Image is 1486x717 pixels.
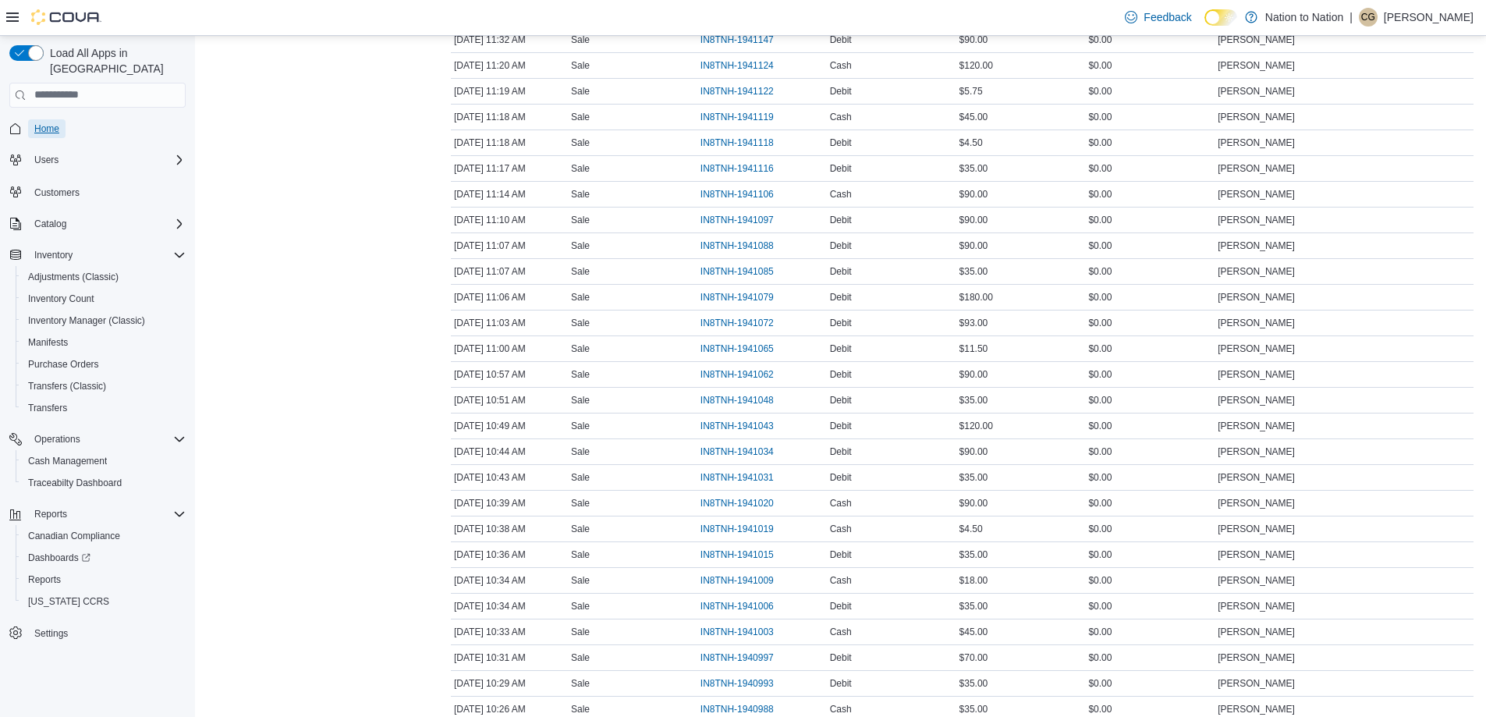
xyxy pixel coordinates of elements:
button: IN8TNH-1941006 [700,597,789,616]
span: IN8TNH-1941072 [700,317,774,329]
button: IN8TNH-1941003 [700,623,789,641]
div: $0.00 [1085,545,1215,564]
span: $90.00 [959,214,988,226]
span: Cash [830,574,852,587]
span: IN8TNH-1941043 [700,420,774,432]
div: [DATE] 11:00 AM [451,339,568,358]
img: Cova [31,9,101,25]
button: IN8TNH-1941116 [700,159,789,178]
button: Inventory Manager (Classic) [16,310,192,332]
span: IN8TNH-1941116 [700,162,774,175]
span: [PERSON_NAME] [1218,343,1295,355]
span: Dashboards [22,548,186,567]
div: [DATE] 11:07 AM [451,236,568,255]
span: Cash Management [28,455,107,467]
button: Settings [3,622,192,644]
div: [DATE] 10:36 AM [451,545,568,564]
span: $90.00 [959,188,988,201]
p: Sale [571,471,590,484]
span: [PERSON_NAME] [1218,497,1295,509]
span: Reports [22,570,186,589]
button: IN8TNH-1941079 [700,288,789,307]
span: Reports [28,505,186,524]
span: Adjustments (Classic) [28,271,119,283]
span: Inventory [34,249,73,261]
button: Users [28,151,65,169]
span: [US_STATE] CCRS [28,595,109,608]
p: Sale [571,137,590,149]
span: [PERSON_NAME] [1218,162,1295,175]
span: IN8TNH-1940988 [700,703,774,715]
span: Debit [830,600,852,612]
div: [DATE] 10:34 AM [451,571,568,590]
div: $0.00 [1085,597,1215,616]
span: [PERSON_NAME] [1218,240,1295,252]
div: $0.00 [1085,623,1215,641]
p: Sale [571,162,590,175]
button: IN8TNH-1941043 [700,417,789,435]
a: Settings [28,624,74,643]
span: [PERSON_NAME] [1218,420,1295,432]
span: $120.00 [959,59,993,72]
span: [PERSON_NAME] [1218,188,1295,201]
p: [PERSON_NAME] [1384,8,1474,27]
span: IN8TNH-1941122 [700,85,774,98]
p: Sale [571,59,590,72]
button: Reports [28,505,73,524]
p: Sale [571,214,590,226]
p: Sale [571,85,590,98]
div: $0.00 [1085,185,1215,204]
p: Sale [571,291,590,303]
button: Catalog [28,215,73,233]
span: $90.00 [959,368,988,381]
div: [DATE] 10:51 AM [451,391,568,410]
div: $0.00 [1085,236,1215,255]
span: [PERSON_NAME] [1218,600,1295,612]
p: Sale [571,548,590,561]
div: [DATE] 10:34 AM [451,597,568,616]
button: IN8TNH-1941048 [700,391,789,410]
div: [DATE] 11:19 AM [451,82,568,101]
span: Debit [830,394,852,406]
p: Sale [571,420,590,432]
span: IN8TNH-1940997 [700,651,774,664]
button: IN8TNH-1941065 [700,339,789,358]
div: $0.00 [1085,56,1215,75]
span: IN8TNH-1941034 [700,445,774,458]
span: $35.00 [959,394,988,406]
div: [DATE] 11:20 AM [451,56,568,75]
button: Canadian Compliance [16,525,192,547]
span: [PERSON_NAME] [1218,445,1295,458]
span: [PERSON_NAME] [1218,317,1295,329]
div: [DATE] 11:17 AM [451,159,568,178]
span: Debit [830,343,852,355]
span: $90.00 [959,445,988,458]
span: Debit [830,265,852,278]
div: [DATE] 11:07 AM [451,262,568,281]
span: Inventory Count [22,289,186,308]
span: [PERSON_NAME] [1218,574,1295,587]
p: Nation to Nation [1265,8,1343,27]
span: $70.00 [959,651,988,664]
div: $0.00 [1085,648,1215,667]
button: IN8TNH-1941020 [700,494,789,513]
span: Debit [830,445,852,458]
div: [DATE] 10:49 AM [451,417,568,435]
span: Customers [28,182,186,201]
button: Inventory [3,244,192,266]
p: Sale [571,368,590,381]
span: Manifests [22,333,186,352]
div: $0.00 [1085,442,1215,461]
span: $11.50 [959,343,988,355]
span: IN8TNH-1941106 [700,188,774,201]
button: Customers [3,180,192,203]
p: Sale [571,111,590,123]
div: $0.00 [1085,494,1215,513]
span: Transfers (Classic) [28,380,106,392]
span: Catalog [34,218,66,230]
span: $90.00 [959,34,988,46]
div: [DATE] 10:44 AM [451,442,568,461]
span: IN8TNH-1941006 [700,600,774,612]
span: $35.00 [959,548,988,561]
div: $0.00 [1085,133,1215,152]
